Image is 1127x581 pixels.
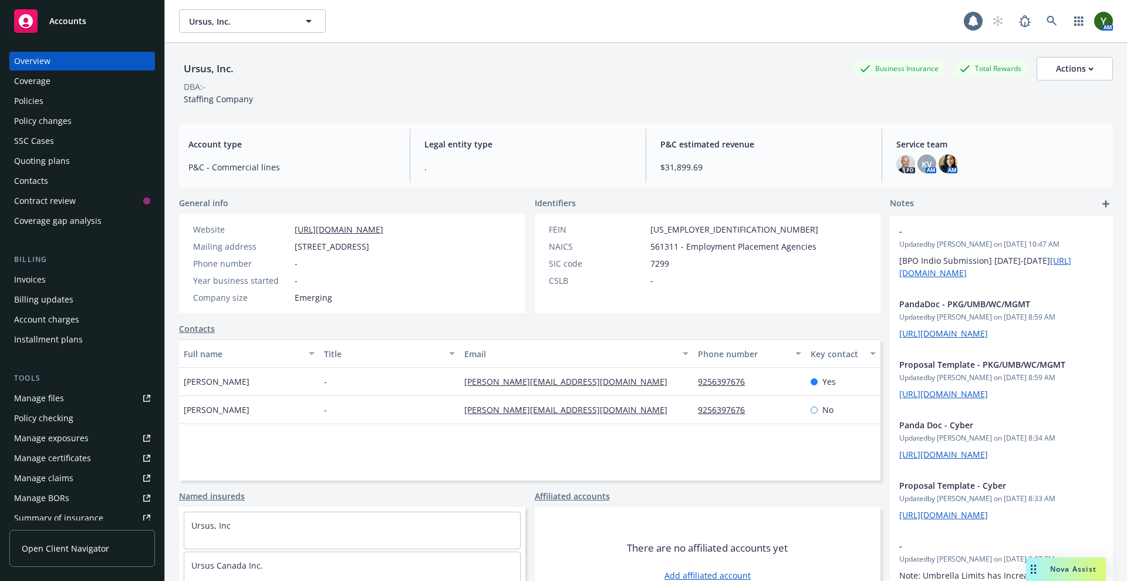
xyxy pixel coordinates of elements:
a: 9256397676 [698,376,754,387]
div: SIC code [549,257,646,270]
a: Search [1040,9,1064,33]
span: 561311 - Employment Placement Agencies [650,240,816,253]
div: Policy checking [14,409,73,428]
a: SSC Cases [9,132,155,150]
div: Manage certificates [14,449,91,468]
span: [PERSON_NAME] [184,375,249,388]
div: Contract review [14,192,76,210]
span: [US_EMPLOYER_IDENTIFICATION_NUMBER] [650,223,818,236]
a: Start snowing [986,9,1010,33]
a: Manage certificates [9,449,155,468]
a: Accounts [9,5,155,38]
a: Contacts [9,172,155,190]
a: Coverage [9,72,155,90]
p: [BPO Indio Submission] [DATE]-[DATE] [899,254,1104,279]
div: Proposal Template - PKG/UMB/WC/MGMTUpdatedby [PERSON_NAME] on [DATE] 8:59 AM[URL][DOMAIN_NAME] [890,349,1113,409]
span: Updated by [PERSON_NAME] on [DATE] 2:27 PM [899,554,1104,565]
a: Manage BORs [9,489,155,508]
button: Phone number [693,340,805,368]
span: - [899,540,1073,552]
a: Affiliated accounts [535,490,610,502]
div: FEIN [549,223,646,236]
span: Legal entity type [424,138,632,150]
div: Manage BORs [14,489,69,508]
img: photo [939,155,957,173]
div: Coverage gap analysis [14,211,102,230]
a: Contract review [9,192,155,210]
span: - [899,225,1073,237]
div: -Updatedby [PERSON_NAME] on [DATE] 10:47 AM[BPO Indio Submission] [DATE]-[DATE][URL][DOMAIN_NAME] [890,216,1113,288]
div: Total Rewards [954,61,1027,76]
span: - [295,257,298,270]
div: Website [193,223,290,236]
a: Account charges [9,310,155,329]
div: CSLB [549,274,646,287]
div: Proposal Template - CyberUpdatedby [PERSON_NAME] on [DATE] 8:33 AM[URL][DOMAIN_NAME] [890,470,1113,530]
div: DBA: - [184,80,205,93]
a: Coverage gap analysis [9,211,155,230]
span: PandaDoc - PKG/UMB/WC/MGMT [899,298,1073,310]
span: Proposal Template - Cyber [899,479,1073,492]
a: Policy checking [9,409,155,428]
a: Policies [9,92,155,110]
a: 9256397676 [698,404,754,415]
div: Title [324,348,442,360]
img: photo [1094,12,1113,31]
div: Summary of insurance [14,509,103,528]
span: Staffing Company [184,93,253,105]
div: Business Insurance [854,61,944,76]
a: Installment plans [9,330,155,349]
a: [URL][DOMAIN_NAME] [899,388,988,399]
a: Policy changes [9,112,155,130]
div: Invoices [14,270,46,289]
a: Manage claims [9,469,155,488]
span: Open Client Navigator [22,542,109,555]
button: Ursus, Inc. [179,9,326,33]
div: Installment plans [14,330,83,349]
button: Email [460,340,693,368]
span: - [295,274,298,287]
a: Named insureds [179,490,245,502]
span: . [424,161,632,173]
div: Ursus, Inc. [179,61,238,76]
a: Manage exposures [9,429,155,448]
div: Manage exposures [14,429,89,448]
div: Full name [184,348,302,360]
div: Billing [9,254,155,266]
span: - [324,375,327,388]
a: Report a Bug [1013,9,1037,33]
div: PandaDoc - PKG/UMB/WC/MGMTUpdatedby [PERSON_NAME] on [DATE] 8:59 AM[URL][DOMAIN_NAME] [890,288,1113,349]
span: Service team [896,138,1104,150]
div: Tools [9,372,155,384]
div: Quoting plans [14,152,70,170]
div: Coverage [14,72,50,90]
span: Updated by [PERSON_NAME] on [DATE] 10:47 AM [899,239,1104,250]
button: Nova Assist [1026,558,1106,581]
button: Title [319,340,460,368]
a: Summary of insurance [9,509,155,528]
a: [PERSON_NAME][EMAIL_ADDRESS][DOMAIN_NAME] [464,404,677,415]
span: [PERSON_NAME] [184,404,249,416]
a: [PERSON_NAME][EMAIL_ADDRESS][DOMAIN_NAME] [464,376,677,387]
div: Email [464,348,676,360]
span: Ursus, Inc. [189,15,291,28]
span: $31,899.69 [660,161,868,173]
div: Contacts [14,172,48,190]
a: Ursus, Inc [191,520,231,531]
div: Panda Doc - CyberUpdatedby [PERSON_NAME] on [DATE] 8:34 AM[URL][DOMAIN_NAME] [890,409,1113,470]
span: Panda Doc - Cyber [899,419,1073,431]
div: Phone number [698,348,788,360]
span: Yes [822,375,836,388]
a: Switch app [1067,9,1091,33]
a: Overview [9,52,155,70]
div: NAICS [549,240,646,253]
span: Updated by [PERSON_NAME] on [DATE] 8:59 AM [899,312,1104,323]
a: [URL][DOMAIN_NAME] [899,328,988,339]
img: photo [896,155,915,173]
a: [URL][DOMAIN_NAME] [899,449,988,460]
span: Proposal Template - PKG/UMB/WC/MGMT [899,358,1073,371]
span: - [324,404,327,416]
span: [STREET_ADDRESS] [295,240,369,253]
span: Notes [890,197,914,211]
